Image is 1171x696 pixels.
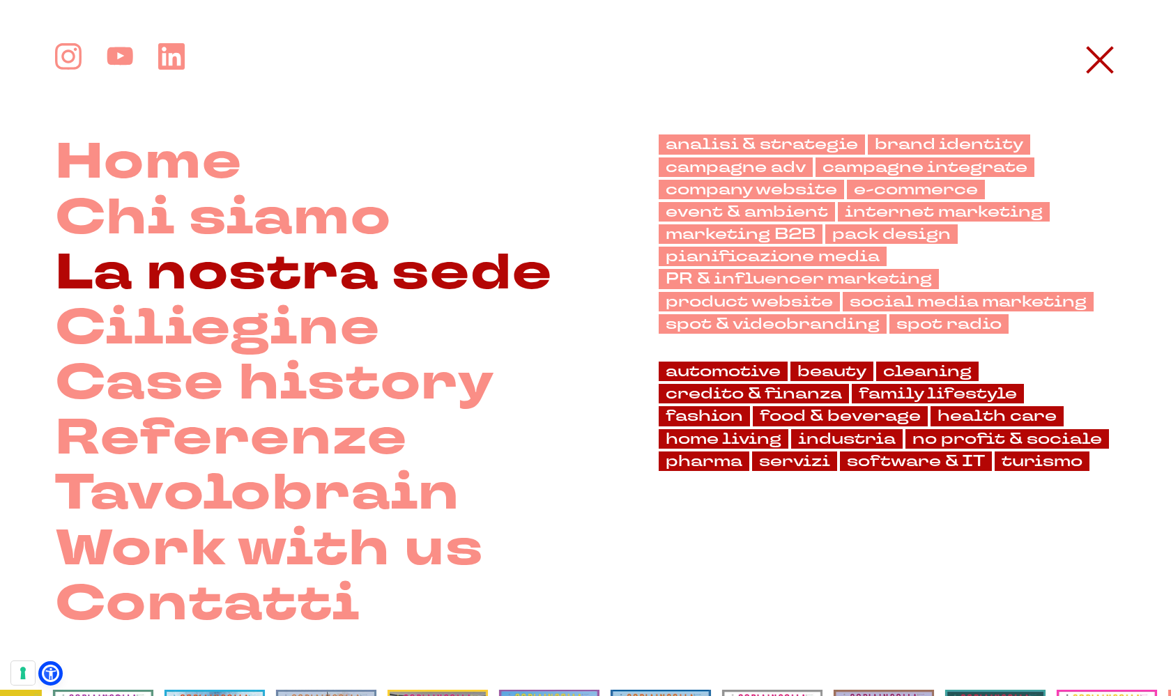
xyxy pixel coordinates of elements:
a: industria [791,429,903,449]
a: spot & videobranding [659,314,887,334]
a: servizi [752,451,837,471]
a: social media marketing [843,292,1094,311]
a: spot radio [889,314,1009,334]
a: Ciliegine [55,300,381,355]
a: marketing B2B [659,224,822,244]
a: La nostra sede [55,245,553,300]
a: analisi & strategie [659,134,865,154]
a: turismo [995,451,1089,471]
a: pack design [825,224,958,244]
a: software & IT [840,451,992,471]
a: internet marketing [838,202,1050,222]
a: company website [659,180,844,199]
a: health care [931,406,1064,426]
a: campagne integrate [816,157,1034,177]
a: campagne adv [659,157,813,177]
a: pharma [659,451,749,471]
button: Le tue preferenze relative al consenso per le tecnologie di tracciamento [11,661,35,685]
a: family lifestyle [852,384,1024,403]
a: beauty [790,362,873,381]
a: Tavolobrain [55,465,461,520]
a: Home [55,134,243,190]
a: home living [659,429,788,449]
a: fashion [659,406,750,426]
a: credito & finanza [659,384,849,403]
a: Case history [55,355,496,410]
a: cleaning [876,362,979,381]
a: Apri il menu di accessibilità [42,665,59,682]
a: pianificazione media [659,247,887,266]
a: automotive [659,362,788,381]
a: event & ambient [659,202,835,222]
a: brand identity [868,134,1030,154]
a: Work with us [55,521,484,576]
a: Referenze [55,410,408,465]
a: no profit & sociale [905,429,1109,449]
a: product website [659,292,840,311]
a: Contatti [55,576,360,631]
a: PR & influencer marketing [659,269,939,288]
a: food & beverage [753,406,928,426]
a: e-commerce [847,180,985,199]
a: Chi siamo [55,190,392,245]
